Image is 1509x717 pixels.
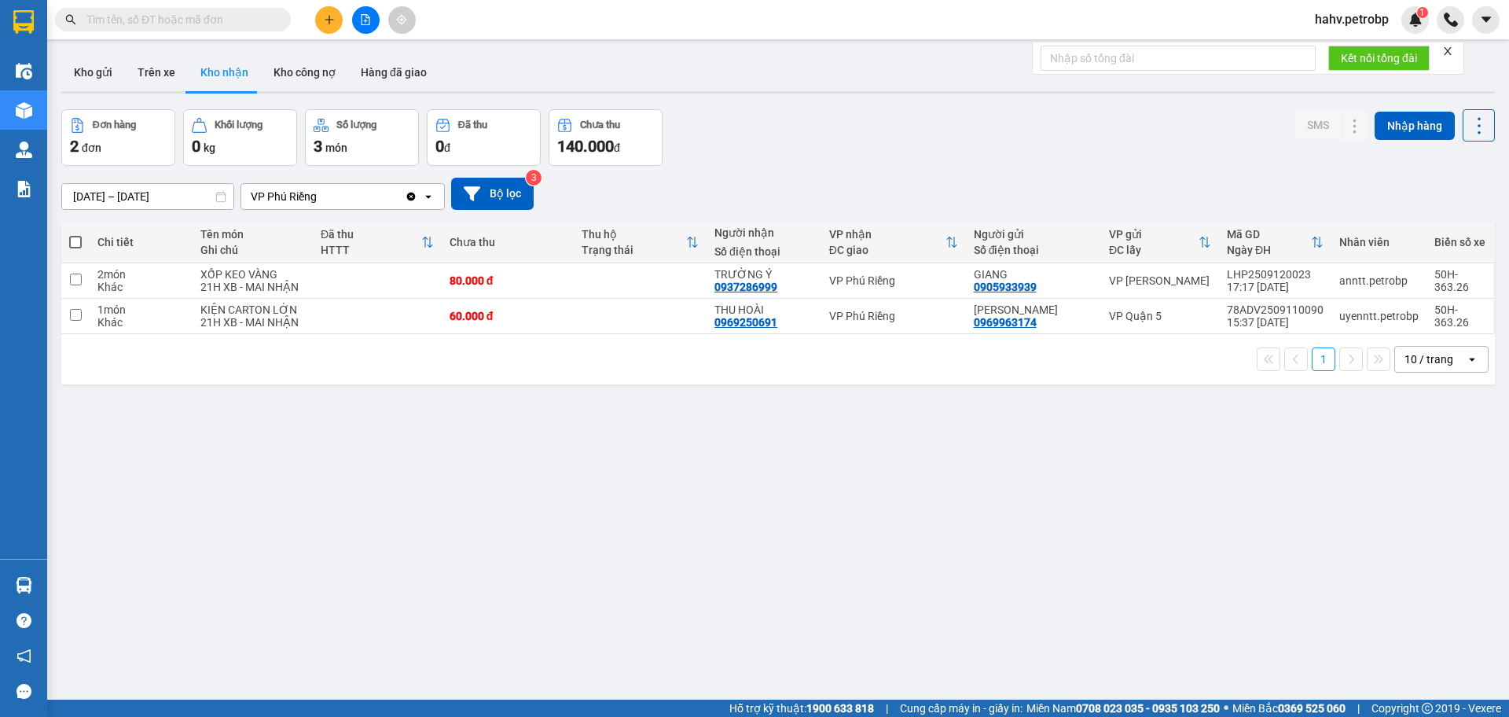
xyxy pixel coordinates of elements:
span: | [886,700,888,717]
th: Toggle SortBy [1219,222,1331,263]
svg: open [1466,353,1478,366]
span: 140.000 [557,137,614,156]
span: Miền Bắc [1232,700,1346,717]
span: Kết nối tổng đài [1341,50,1417,67]
div: HTTT [321,244,421,256]
div: 1 món [97,303,184,316]
button: Kho nhận [188,53,261,91]
span: món [325,142,347,154]
svg: Clear value [405,190,417,203]
span: file-add [360,14,371,25]
button: Số lượng3món [305,109,419,166]
span: 1 [1419,7,1425,18]
span: caret-down [1479,13,1493,27]
button: SMS [1294,111,1342,139]
div: 10 / trang [1404,351,1453,367]
strong: 0369 525 060 [1278,702,1346,715]
div: VP Phú Riềng [829,274,958,287]
span: search [65,14,76,25]
span: hahv.petrobp [1302,9,1401,29]
div: Ngày ĐH [1227,244,1311,256]
span: | [1357,700,1360,717]
div: Số điện thoại [714,245,813,258]
img: warehouse-icon [16,577,32,594]
sup: 3 [526,170,542,186]
img: warehouse-icon [16,142,32,158]
div: VP Phú Riềng [251,189,317,204]
div: 80.000 đ [450,274,567,287]
div: VP Phú Riềng [829,310,958,322]
button: file-add [352,6,380,34]
img: warehouse-icon [16,102,32,119]
input: Select a date range. [62,184,233,209]
div: Đã thu [321,228,421,241]
div: Đơn hàng [93,119,136,131]
span: question-circle [17,613,31,628]
div: Biển số xe [1434,236,1485,248]
svg: open [422,190,435,203]
div: Chi tiết [97,236,184,248]
div: 21H XB - MAI NHẬN [200,316,305,329]
div: Tên món [200,228,305,241]
div: Nhân viên [1339,236,1419,248]
img: phone-icon [1444,13,1458,27]
div: Khác [97,316,184,329]
button: 1 [1312,347,1335,371]
input: Selected VP Phú Riềng. [318,189,320,204]
div: Ghi chú [200,244,305,256]
div: Khác [97,281,184,293]
span: đơn [82,142,101,154]
div: Số điện thoại [974,244,1093,256]
span: 3 [314,137,322,156]
div: 0969963174 [974,316,1037,329]
button: Trên xe [125,53,188,91]
span: Miền Nam [1026,700,1220,717]
div: 2 món [97,268,184,281]
div: Chưa thu [450,236,567,248]
span: message [17,684,31,699]
span: close [1442,46,1453,57]
span: đ [444,142,450,154]
div: Khối lượng [215,119,263,131]
img: solution-icon [16,181,32,197]
strong: 1900 633 818 [806,702,874,715]
button: Nhập hàng [1375,112,1455,140]
sup: 1 [1417,7,1428,18]
button: Bộ lọc [451,178,534,210]
button: Hàng đã giao [348,53,439,91]
span: Cung cấp máy in - giấy in: [900,700,1023,717]
button: Đã thu0đ [427,109,541,166]
button: Chưa thu140.000đ [549,109,663,166]
div: Thu hộ [582,228,686,241]
div: Người nhận [714,226,813,239]
th: Toggle SortBy [1101,222,1219,263]
div: VP nhận [829,228,945,241]
div: ĐC lấy [1109,244,1199,256]
div: 15:37 [DATE] [1227,316,1324,329]
div: Trạng thái [582,244,686,256]
button: Khối lượng0kg [183,109,297,166]
button: Đơn hàng2đơn [61,109,175,166]
div: 50H-363.26 [1434,268,1485,293]
div: ĐC giao [829,244,945,256]
div: VP [PERSON_NAME] [1109,274,1211,287]
div: Mã GD [1227,228,1311,241]
span: 0 [192,137,200,156]
div: 0905933939 [974,281,1037,293]
th: Toggle SortBy [313,222,442,263]
span: plus [324,14,335,25]
button: Kho gửi [61,53,125,91]
img: icon-new-feature [1408,13,1423,27]
button: aim [388,6,416,34]
th: Toggle SortBy [821,222,966,263]
span: ⚪️ [1224,705,1228,711]
span: đ [614,142,620,154]
input: Nhập số tổng đài [1041,46,1316,71]
div: 0969250691 [714,316,777,329]
div: anntt.petrobp [1339,274,1419,287]
img: logo-vxr [13,10,34,34]
button: plus [315,6,343,34]
div: uyenntt.petrobp [1339,310,1419,322]
div: 0937286999 [714,281,777,293]
div: KIỆN CARTON LỚN [200,303,305,316]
